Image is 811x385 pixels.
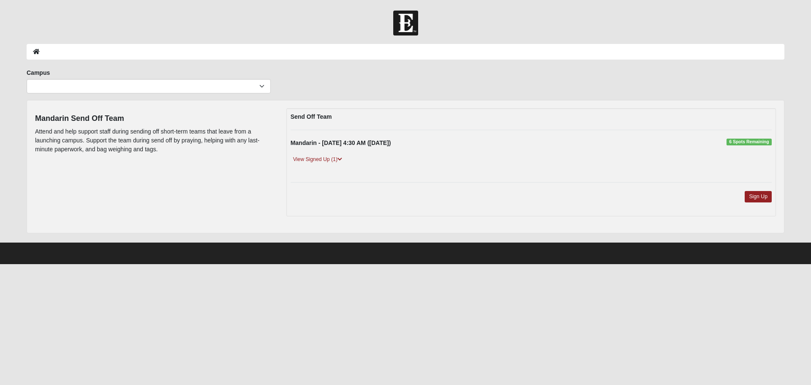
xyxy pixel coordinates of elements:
p: Attend and help support staff during sending off short-term teams that leave from a launching cam... [35,127,274,154]
h4: Mandarin Send Off Team [35,114,274,123]
strong: Mandarin - [DATE] 4:30 AM ([DATE]) [291,139,391,146]
a: Sign Up [745,191,772,202]
img: Church of Eleven22 Logo [393,11,418,35]
a: View Signed Up (1) [291,155,345,164]
label: Campus [27,68,50,77]
span: 6 Spots Remaining [727,139,772,145]
strong: Send Off Team [291,113,332,120]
